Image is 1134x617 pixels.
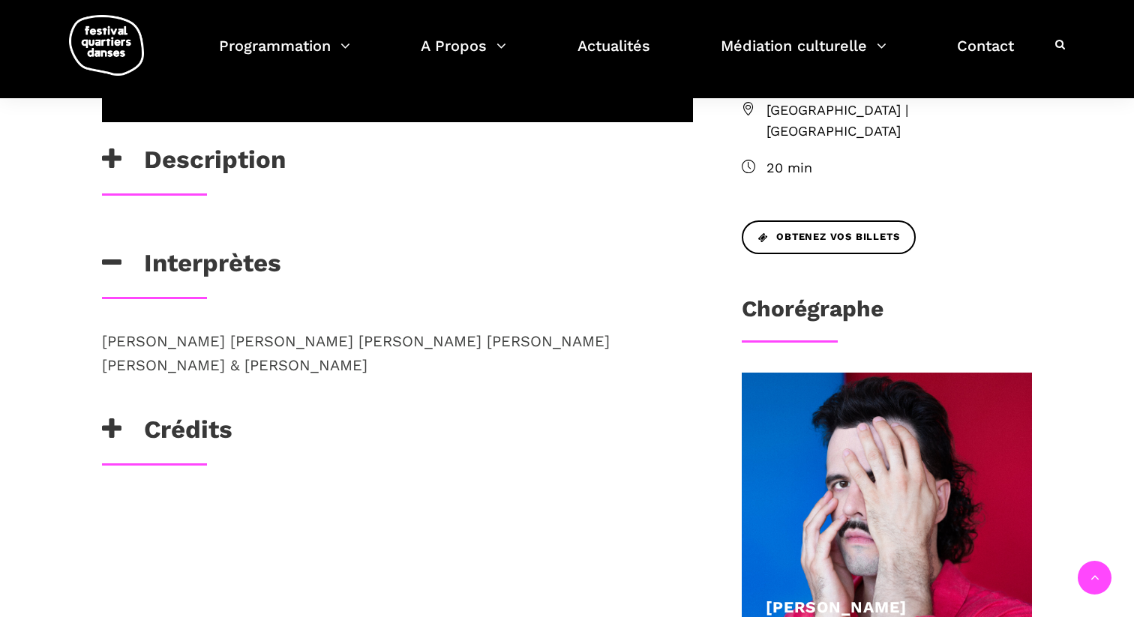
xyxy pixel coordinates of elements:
[957,33,1014,77] a: Contact
[102,248,281,286] h3: Interprètes
[766,157,1032,179] span: 20 min
[742,220,916,254] a: Obtenez vos billets
[69,15,144,76] img: logo-fqd-med
[102,415,232,452] h3: Crédits
[742,295,883,333] h3: Chorégraphe
[102,145,286,182] h3: Description
[721,33,886,77] a: Médiation culturelle
[577,33,650,77] a: Actualités
[219,33,350,77] a: Programmation
[421,33,506,77] a: A Propos
[102,332,610,374] span: [PERSON_NAME] [PERSON_NAME] [PERSON_NAME] [PERSON_NAME] [PERSON_NAME] & [PERSON_NAME]
[766,100,1032,143] span: [GEOGRAPHIC_DATA] | [GEOGRAPHIC_DATA]
[766,598,907,616] a: [PERSON_NAME]
[758,229,899,245] span: Obtenez vos billets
